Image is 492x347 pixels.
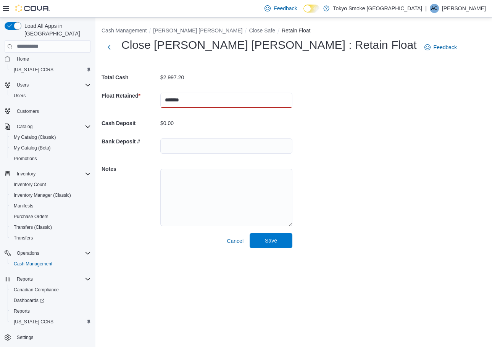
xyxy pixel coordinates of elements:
span: Customers [14,106,91,116]
a: Inventory Count [11,180,49,189]
button: Inventory [2,169,94,179]
span: Reports [11,307,91,316]
span: Cash Management [14,261,52,267]
button: Reports [14,275,36,284]
span: Purchase Orders [14,214,48,220]
button: Operations [14,249,42,258]
a: Users [11,91,29,100]
span: Users [14,93,26,99]
h5: Float Retained [102,88,159,103]
p: $2,997.20 [160,74,184,80]
input: Dark Mode [303,5,319,13]
button: Reports [2,274,94,284]
span: Washington CCRS [11,317,91,326]
span: Promotions [11,154,91,163]
span: Customers [17,108,39,114]
p: $0.00 [160,120,174,126]
h5: Notes [102,161,159,177]
span: Washington CCRS [11,65,91,74]
img: Cova [15,5,50,12]
button: Customers [2,106,94,117]
span: Save [265,237,277,244]
a: My Catalog (Classic) [11,133,59,142]
button: Purchase Orders [8,211,94,222]
a: Reports [11,307,33,316]
h1: Close [PERSON_NAME] [PERSON_NAME] : Retain Float [121,37,417,53]
button: Users [14,80,32,90]
button: Settings [2,332,94,343]
span: My Catalog (Beta) [11,143,91,153]
a: Settings [14,333,36,342]
span: Inventory [17,171,35,177]
button: Catalog [2,121,94,132]
button: Inventory Manager (Classic) [8,190,94,201]
span: Operations [17,250,39,256]
a: Dashboards [11,296,47,305]
a: Promotions [11,154,40,163]
span: Settings [14,333,91,342]
span: AC [431,4,438,13]
span: Transfers (Classic) [11,223,91,232]
span: [US_STATE] CCRS [14,319,53,325]
button: My Catalog (Classic) [8,132,94,143]
h5: Bank Deposit # [102,134,159,149]
span: Cancel [227,237,244,245]
span: Inventory Count [14,182,46,188]
span: Canadian Compliance [14,287,59,293]
span: Purchase Orders [11,212,91,221]
span: Users [14,80,91,90]
a: Purchase Orders [11,212,52,221]
p: Tokyo Smoke [GEOGRAPHIC_DATA] [333,4,423,13]
span: Dashboards [11,296,91,305]
button: [US_STATE] CCRS [8,64,94,75]
span: Canadian Compliance [11,285,91,294]
span: My Catalog (Classic) [14,134,56,140]
span: Catalog [17,124,32,130]
span: Load All Apps in [GEOGRAPHIC_DATA] [21,22,91,37]
button: Home [2,53,94,64]
span: Inventory Manager (Classic) [11,191,91,200]
button: Retain Float [282,27,310,34]
a: Feedback [421,40,460,55]
span: Inventory [14,169,91,178]
span: Catalog [14,122,91,131]
button: Inventory [14,169,39,178]
span: Home [17,56,29,62]
span: Promotions [14,156,37,162]
span: Feedback [274,5,297,12]
a: Transfers (Classic) [11,223,55,232]
p: [PERSON_NAME] [442,4,486,13]
span: Feedback [434,43,457,51]
a: My Catalog (Beta) [11,143,54,153]
span: My Catalog (Beta) [14,145,51,151]
button: [US_STATE] CCRS [8,316,94,327]
h5: Cash Deposit [102,116,159,131]
button: Operations [2,248,94,259]
a: [US_STATE] CCRS [11,65,56,74]
button: [PERSON_NAME] [PERSON_NAME] [153,27,242,34]
a: Customers [14,107,42,116]
button: Users [8,90,94,101]
button: Manifests [8,201,94,211]
button: Transfers (Classic) [8,222,94,233]
a: Cash Management [11,259,55,268]
span: Dashboards [14,297,44,304]
span: Home [14,54,91,64]
a: Feedback [261,1,300,16]
button: Promotions [8,153,94,164]
span: [US_STATE] CCRS [14,67,53,73]
div: Angela Cain [430,4,439,13]
p: | [425,4,427,13]
span: Settings [17,334,33,341]
a: Manifests [11,201,36,210]
span: Cash Management [11,259,91,268]
span: Transfers [14,235,33,241]
a: Home [14,55,32,64]
a: Canadian Compliance [11,285,62,294]
span: Inventory Manager (Classic) [14,192,71,198]
button: Next [102,40,117,55]
button: My Catalog (Beta) [8,143,94,153]
span: Users [11,91,91,100]
button: Catalog [14,122,35,131]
